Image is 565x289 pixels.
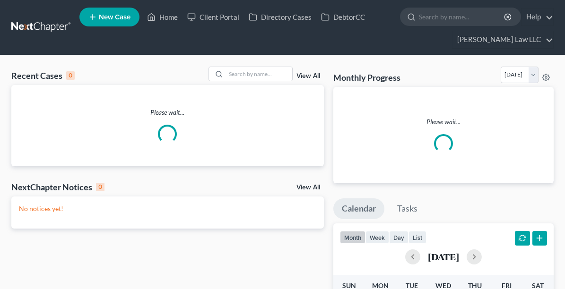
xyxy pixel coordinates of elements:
div: 0 [66,71,75,80]
button: list [409,231,426,244]
a: Home [142,8,183,25]
a: Directory Cases [244,8,316,25]
p: Please wait... [11,108,324,117]
h2: [DATE] [428,252,459,262]
a: View All [296,184,320,191]
input: Search by name... [226,67,292,81]
a: DebtorCC [316,8,370,25]
a: [PERSON_NAME] Law LLC [452,31,553,48]
p: No notices yet! [19,204,316,213]
a: Client Portal [183,8,244,25]
button: week [365,231,389,244]
button: month [340,231,365,244]
p: Please wait... [341,117,546,127]
div: NextChapter Notices [11,181,104,193]
a: Help [522,8,553,25]
a: Tasks [389,198,426,219]
span: New Case [99,14,130,21]
div: 0 [96,183,104,191]
button: day [389,231,409,244]
input: Search by name... [419,8,505,25]
div: Recent Cases [11,70,75,81]
a: Calendar [333,198,384,219]
h3: Monthly Progress [333,72,400,83]
a: View All [296,73,320,79]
